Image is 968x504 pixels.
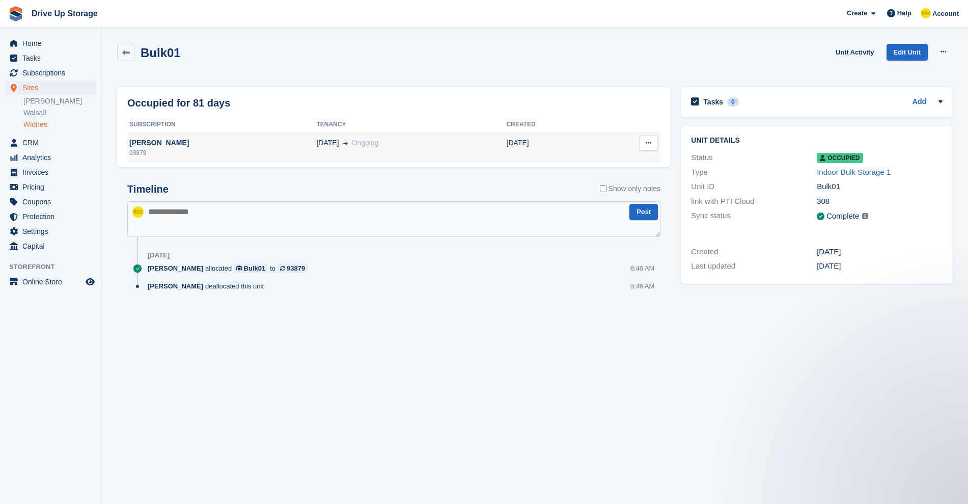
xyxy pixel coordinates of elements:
[5,51,96,65] a: menu
[897,8,911,18] span: Help
[600,183,606,194] input: Show only notes
[8,6,23,21] img: stora-icon-8386f47178a22dfd0bd8f6a31ec36ba5ce8667c1dd55bd0f319d3a0aa187defe.svg
[630,263,655,273] div: 8:46 AM
[5,275,96,289] a: menu
[912,96,926,108] a: Add
[148,251,170,259] div: [DATE]
[5,81,96,95] a: menu
[22,195,84,209] span: Coupons
[5,136,96,150] a: menu
[127,95,230,111] h2: Occupied for 81 days
[148,281,203,291] span: [PERSON_NAME]
[9,262,101,272] span: Storefront
[832,44,878,61] a: Unit Activity
[22,51,84,65] span: Tasks
[691,152,817,164] div: Status
[278,263,308,273] a: 93879
[507,117,596,133] th: Created
[5,195,96,209] a: menu
[127,183,169,195] h2: Timeline
[817,260,943,272] div: [DATE]
[22,209,84,224] span: Protection
[691,196,817,207] div: link with PTI Cloud
[600,183,661,194] label: Show only notes
[691,210,817,223] div: Sync status
[23,120,96,129] a: Widnes
[5,180,96,194] a: menu
[22,239,84,253] span: Capital
[5,150,96,165] a: menu
[316,117,506,133] th: Tenancy
[141,46,181,60] h2: Bulk01
[847,8,867,18] span: Create
[691,167,817,178] div: Type
[148,263,203,273] span: [PERSON_NAME]
[5,36,96,50] a: menu
[132,206,144,218] img: Crispin Vitoria
[234,263,268,273] a: Bulk01
[148,281,269,291] div: deallocated this unit
[932,9,959,19] span: Account
[22,150,84,165] span: Analytics
[22,66,84,80] span: Subscriptions
[817,168,891,176] a: Indoor Bulk Storage 1
[127,117,316,133] th: Subscription
[691,246,817,258] div: Created
[316,138,339,148] span: [DATE]
[691,260,817,272] div: Last updated
[27,5,102,22] a: Drive Up Storage
[5,66,96,80] a: menu
[23,108,96,118] a: Walsall
[127,148,316,157] div: 93879
[826,210,859,222] div: Complete
[287,263,305,273] div: 93879
[22,165,84,179] span: Invoices
[5,165,96,179] a: menu
[244,263,266,273] div: Bulk01
[22,275,84,289] span: Online Store
[23,96,96,106] a: [PERSON_NAME]
[5,224,96,238] a: menu
[22,36,84,50] span: Home
[817,181,943,193] div: Bulk01
[629,204,658,221] button: Post
[817,246,943,258] div: [DATE]
[887,44,928,61] a: Edit Unit
[862,213,868,219] img: icon-info-grey-7440780725fd019a000dd9b08b2336e03edf1995a4989e88bcd33f0948082b44.svg
[921,8,931,18] img: Crispin Vitoria
[352,139,379,147] span: Ongoing
[148,263,313,273] div: allocated to
[691,137,943,145] h2: Unit details
[84,276,96,288] a: Preview store
[703,97,723,107] h2: Tasks
[22,180,84,194] span: Pricing
[507,132,596,163] td: [DATE]
[22,224,84,238] span: Settings
[630,281,655,291] div: 8:46 AM
[5,209,96,224] a: menu
[5,239,96,253] a: menu
[691,181,817,193] div: Unit ID
[817,153,863,163] span: Occupied
[22,81,84,95] span: Sites
[22,136,84,150] span: CRM
[727,97,739,107] div: 0
[127,138,316,148] div: [PERSON_NAME]
[817,196,943,207] div: 308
